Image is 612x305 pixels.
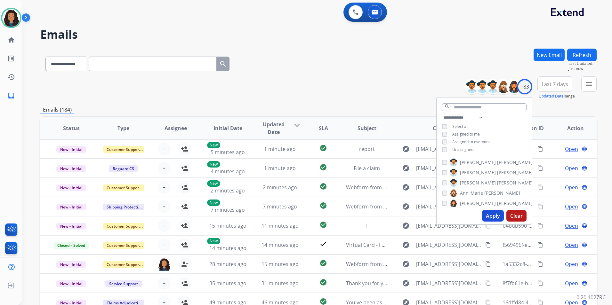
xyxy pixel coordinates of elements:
span: New - Initial [56,223,86,230]
span: 1 minute ago [264,165,296,172]
button: Apply [482,210,504,222]
mat-icon: language [582,204,587,209]
span: Webform from [EMAIL_ADDRESS][DOMAIN_NAME] on [DATE] [346,203,491,210]
span: 14 minutes ago [262,241,299,248]
button: + [158,219,171,232]
mat-icon: explore [402,260,410,268]
span: SLA [319,124,328,132]
span: I [366,222,367,229]
mat-icon: person_add [181,145,189,153]
span: New - Initial [56,146,86,153]
mat-icon: language [582,261,587,267]
mat-icon: search [444,104,450,109]
span: 35 minutes ago [209,280,246,287]
span: Webform from [EMAIL_ADDRESS][DOMAIN_NAME] on [DATE] [346,261,491,268]
span: Thank you for your purchase from Rad Power Bikes [346,280,470,287]
span: Open [565,222,578,230]
span: 4 minutes ago [211,168,245,175]
mat-icon: language [582,242,587,248]
mat-icon: check_circle [319,202,327,209]
span: + [163,241,165,249]
button: + [158,277,171,290]
mat-icon: language [582,165,587,171]
span: Last Updated: [568,61,597,66]
span: [EMAIL_ADDRESS][DOMAIN_NAME] [416,145,482,153]
span: 15 minutes ago [209,222,246,229]
span: New - Initial [56,165,86,172]
mat-icon: home [7,36,15,44]
mat-icon: check [319,240,327,248]
span: Last 7 days [542,83,568,85]
p: New [207,199,220,206]
button: + [158,181,171,194]
span: 2 minutes ago [263,184,297,191]
span: New - Initial [56,280,86,287]
mat-icon: content_copy [537,280,543,286]
mat-icon: content_copy [537,261,543,267]
span: + [163,184,165,191]
mat-icon: person_add [181,241,189,249]
span: b4bdb590-2f89-4645-8f25-2cf61f08e294 [503,222,597,229]
span: 2 minutes ago [211,187,245,194]
img: avatar [2,9,20,27]
span: 31 minutes ago [262,280,299,287]
span: [EMAIL_ADDRESS][DOMAIN_NAME] [416,241,482,249]
span: 1 minute ago [264,145,296,152]
span: + [163,203,165,210]
span: Service Support [105,280,142,287]
span: 28 minutes ago [209,261,246,268]
span: Open [565,203,578,210]
span: 11 minutes ago [262,222,299,229]
span: 15 minutes ago [262,261,299,268]
span: Customer Support [103,261,144,268]
mat-icon: language [582,184,587,190]
mat-icon: check_circle [319,259,327,267]
mat-icon: person_add [181,279,189,287]
span: [EMAIL_ADDRESS][DOMAIN_NAME] [416,203,482,210]
span: Ann_Marie [460,190,483,196]
span: Open [565,145,578,153]
button: + [158,162,171,175]
span: 7 minutes ago [211,206,245,213]
button: Last 7 days [537,76,572,92]
span: Assigned to everyone [452,139,491,145]
mat-icon: list_alt [7,55,15,62]
button: Refresh [567,49,597,61]
span: File a claim [354,165,380,172]
span: Status [63,124,80,132]
button: New Email [534,49,565,61]
mat-icon: check_circle [319,278,327,286]
mat-icon: content_copy [537,165,543,171]
p: New [207,180,220,187]
span: New - Initial [56,184,86,191]
th: Action [544,117,597,139]
mat-icon: person_add [181,164,189,172]
mat-icon: inbox [7,92,15,99]
mat-icon: explore [402,241,410,249]
p: 0.20.1027RC [576,293,606,301]
span: Select all [452,124,468,129]
mat-icon: content_copy [537,204,543,209]
mat-icon: menu [585,80,593,88]
span: [EMAIL_ADDRESS][DOMAIN_NAME] [416,260,482,268]
h2: Emails [40,28,597,41]
span: Assigned to me [452,131,480,137]
span: + [163,164,165,172]
span: + [163,145,165,153]
img: agent-avatar [158,258,171,271]
mat-icon: language [582,280,587,286]
span: 5 minutes ago [211,149,245,156]
mat-icon: check_circle [319,221,327,229]
p: Emails (184) [40,106,74,114]
span: [PERSON_NAME] [484,190,520,196]
mat-icon: content_copy [537,146,543,152]
span: Updated Date [259,121,288,136]
span: f569496f-e0dc-43e2-80a0-98cd8c4ed9f6 [503,241,597,248]
span: New - Initial [56,204,86,210]
span: Open [565,279,578,287]
span: [EMAIL_ADDRESS][DOMAIN_NAME] [416,184,482,191]
span: Open [565,260,578,268]
mat-icon: check_circle [319,144,327,152]
mat-icon: check_circle [319,183,327,190]
p: New [207,238,220,244]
